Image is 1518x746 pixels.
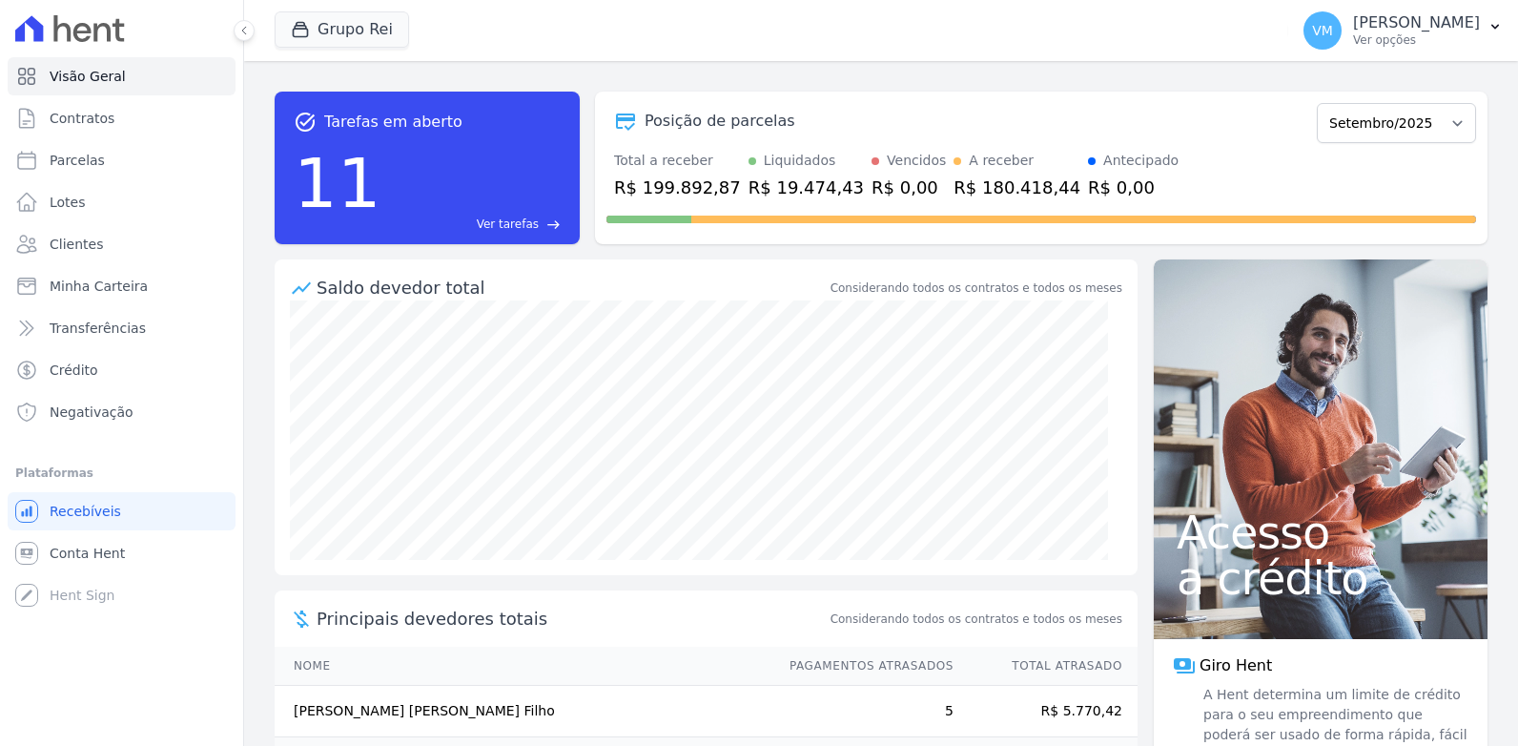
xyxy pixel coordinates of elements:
[771,686,954,737] td: 5
[954,686,1138,737] td: R$ 5.770,42
[50,319,146,338] span: Transferências
[294,111,317,134] span: task_alt
[317,275,827,300] div: Saldo devedor total
[614,151,741,171] div: Total a receber
[8,393,236,431] a: Negativação
[1312,24,1333,37] span: VM
[294,134,381,233] div: 11
[546,218,561,232] span: east
[317,606,827,632] span: Principais devedores totais
[1103,151,1179,171] div: Antecipado
[275,11,409,48] button: Grupo Rei
[8,351,236,389] a: Crédito
[50,361,98,380] span: Crédito
[50,193,86,212] span: Lotes
[50,235,103,254] span: Clientes
[645,110,795,133] div: Posição de parcelas
[831,280,1122,297] div: Considerando todos os contratos e todos os meses
[831,611,1122,628] span: Considerando todos os contratos e todos os meses
[275,686,771,737] td: [PERSON_NAME] [PERSON_NAME] Filho
[389,216,561,233] a: Ver tarefas east
[1177,509,1465,555] span: Acesso
[872,175,946,200] div: R$ 0,00
[8,183,236,221] a: Lotes
[887,151,946,171] div: Vencidos
[50,109,114,128] span: Contratos
[8,309,236,347] a: Transferências
[50,67,126,86] span: Visão Geral
[1353,13,1480,32] p: [PERSON_NAME]
[50,403,133,422] span: Negativação
[771,647,954,686] th: Pagamentos Atrasados
[477,216,539,233] span: Ver tarefas
[954,175,1080,200] div: R$ 180.418,44
[50,277,148,296] span: Minha Carteira
[50,544,125,563] span: Conta Hent
[8,225,236,263] a: Clientes
[1353,32,1480,48] p: Ver opções
[324,111,462,134] span: Tarefas em aberto
[1088,175,1179,200] div: R$ 0,00
[50,502,121,521] span: Recebíveis
[275,647,771,686] th: Nome
[8,267,236,305] a: Minha Carteira
[50,151,105,170] span: Parcelas
[8,534,236,572] a: Conta Hent
[954,647,1138,686] th: Total Atrasado
[8,141,236,179] a: Parcelas
[1200,654,1272,677] span: Giro Hent
[1288,4,1518,57] button: VM [PERSON_NAME] Ver opções
[15,462,228,485] div: Plataformas
[8,57,236,95] a: Visão Geral
[8,492,236,530] a: Recebíveis
[749,175,864,200] div: R$ 19.474,43
[1177,555,1465,601] span: a crédito
[969,151,1034,171] div: A receber
[614,175,741,200] div: R$ 199.892,87
[764,151,836,171] div: Liquidados
[8,99,236,137] a: Contratos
